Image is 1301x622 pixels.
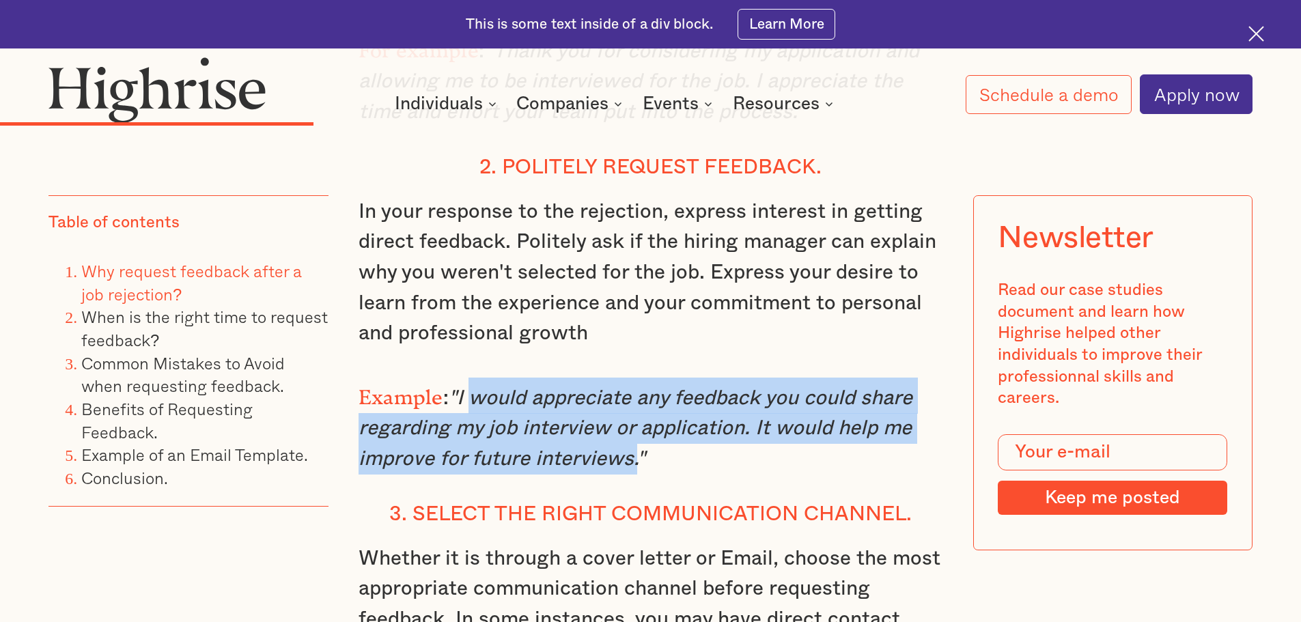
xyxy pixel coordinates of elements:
[81,304,328,352] a: When is the right time to request feedback?
[81,465,168,490] a: Conclusion.
[998,434,1227,471] input: Your e-mail
[359,388,912,469] em: "I would appreciate any feedback you could share regarding my job interview or application. It wo...
[395,96,483,112] div: Individuals
[643,96,716,112] div: Events
[81,442,308,467] a: Example of an Email Template.
[81,350,285,399] a: Common Mistakes to Avoid when requesting feedback.
[359,197,943,349] p: In your response to the rejection, express interest in getting direct feedback. Politely ask if t...
[966,75,1132,114] a: Schedule a demo
[359,503,943,527] h4: 3. Select the right communication channel.
[48,212,180,234] div: Table of contents
[81,258,302,307] a: Why request feedback after a job rejection?
[998,434,1227,515] form: Modal Form
[733,96,820,112] div: Resources
[998,220,1153,255] div: Newsletter
[1248,26,1264,42] img: Cross icon
[359,156,943,180] h4: 2. Politely request feedback.
[998,280,1227,410] div: Read our case studies document and learn how Highrise helped other individuals to improve their p...
[1140,74,1253,114] a: Apply now
[738,9,835,40] a: Learn More
[998,481,1227,515] input: Keep me posted
[516,96,626,112] div: Companies
[733,96,837,112] div: Resources
[643,96,699,112] div: Events
[81,396,253,444] a: Benefits of Requesting Feedback.
[359,378,943,475] p: :
[359,386,443,399] strong: Example
[395,96,501,112] div: Individuals
[466,15,713,34] div: This is some text inside of a div block.
[48,57,266,122] img: Highrise logo
[516,96,608,112] div: Companies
